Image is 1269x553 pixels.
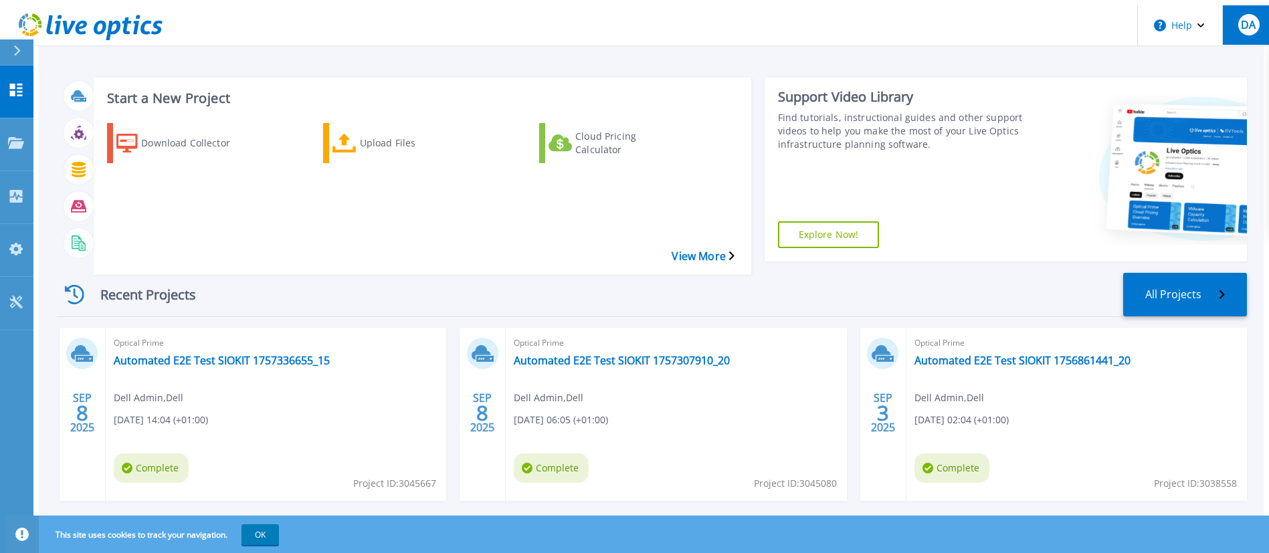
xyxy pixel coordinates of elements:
span: [DATE] 02:04 (+01:00) [914,413,1009,427]
span: Optical Prime [514,336,838,350]
span: [DATE] 14:04 (+01:00) [114,413,208,427]
div: Find tutorials, instructional guides and other support videos to help you make the most of your L... [778,111,1023,151]
span: 3 [877,407,889,419]
span: Dell Admin , Dell [914,391,984,405]
div: Upload Files [360,126,467,160]
a: Upload Files [323,123,485,163]
span: 8 [76,407,88,419]
span: Complete [914,453,989,483]
span: Optical Prime [114,336,438,350]
span: Project ID: 3045667 [353,476,436,491]
a: Automated E2E Test SIOKIT 1757307910_20 [514,354,730,367]
span: Dell Admin , Dell [114,391,183,405]
a: Automated E2E Test SIOKIT 1757336655_15 [114,354,330,367]
span: Complete [514,453,589,483]
div: SEP 2025 [70,389,95,437]
div: Recent Projects [57,278,217,311]
span: [DATE] 06:05 (+01:00) [514,413,608,427]
a: All Projects [1123,273,1247,316]
a: Explore Now! [778,221,880,248]
button: Help [1138,5,1222,45]
div: SEP 2025 [470,389,495,437]
span: Dell Admin , Dell [514,391,583,405]
a: Automated E2E Test SIOKIT 1756861441_20 [914,354,1131,367]
span: Optical Prime [914,336,1239,350]
a: Download Collector [107,123,269,163]
div: Download Collector [141,126,248,160]
span: 8 [476,407,488,419]
div: SEP 2025 [870,389,896,437]
div: Support Video Library [778,88,1023,106]
span: DA [1241,19,1256,30]
div: Cloud Pricing Calculator [575,126,682,160]
span: Complete [114,453,189,483]
span: Project ID: 3045080 [754,476,837,491]
a: View More [672,250,734,263]
span: This site uses cookies to track your navigation. [42,524,279,545]
span: Project ID: 3038558 [1154,476,1237,491]
a: Cloud Pricing Calculator [539,123,701,163]
button: OK [241,524,279,545]
h3: Start a New Project [107,91,734,106]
